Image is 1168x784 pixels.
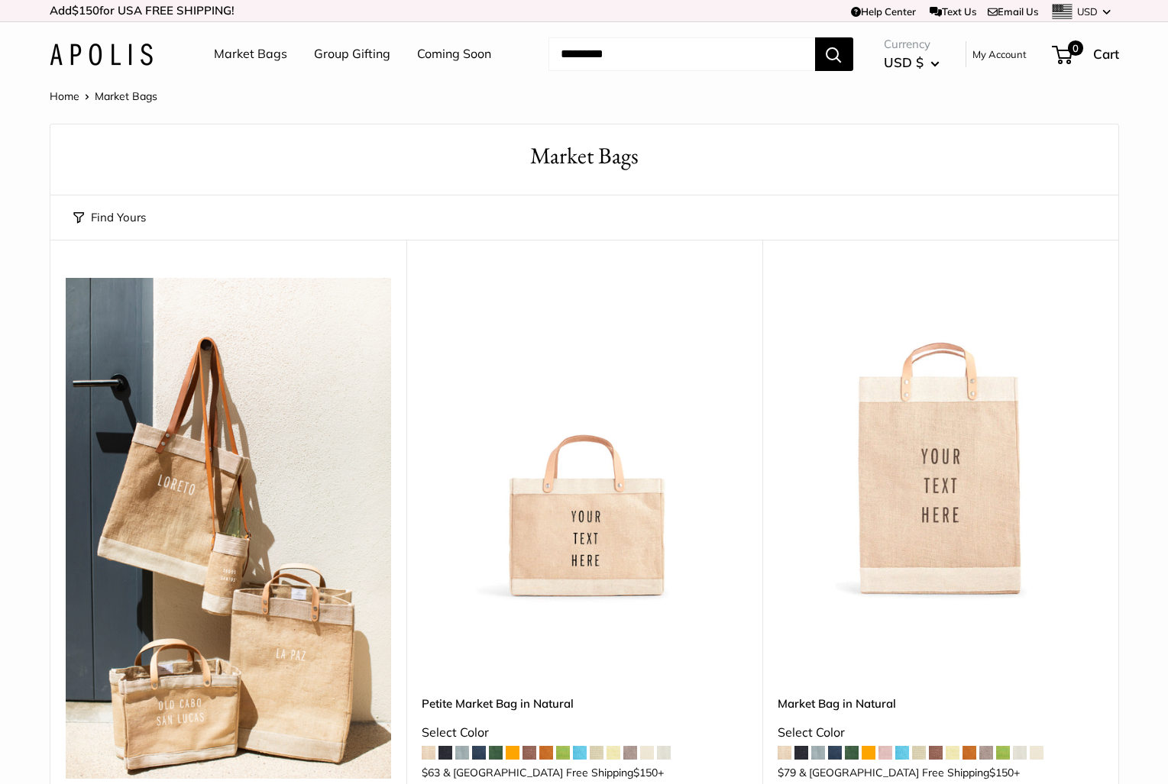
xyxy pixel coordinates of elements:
[884,50,940,75] button: USD $
[443,767,664,778] span: & [GEOGRAPHIC_DATA] Free Shipping +
[1053,42,1119,66] a: 0 Cart
[778,695,1103,712] a: Market Bag in Natural
[422,721,747,744] div: Select Color
[422,695,747,712] a: Petite Market Bag in Natural
[548,37,815,71] input: Search...
[314,43,390,66] a: Group Gifting
[778,766,796,779] span: $79
[988,5,1038,18] a: Email Us
[50,44,153,66] img: Apolis
[422,278,747,603] img: Petite Market Bag in Natural
[66,278,391,779] img: Our summer collection was captured in Todos Santos, where time slows down and color pops.
[972,45,1027,63] a: My Account
[778,278,1103,603] a: Market Bag in NaturalMarket Bag in Natural
[799,767,1020,778] span: & [GEOGRAPHIC_DATA] Free Shipping +
[633,766,658,779] span: $150
[1093,46,1119,62] span: Cart
[989,766,1014,779] span: $150
[778,278,1103,603] img: Market Bag in Natural
[417,43,491,66] a: Coming Soon
[422,766,440,779] span: $63
[214,43,287,66] a: Market Bags
[815,37,853,71] button: Search
[422,278,747,603] a: Petite Market Bag in Naturaldescription_Effortless style that elevates every moment
[1077,5,1098,18] span: USD
[73,207,146,228] button: Find Yours
[930,5,976,18] a: Text Us
[72,3,99,18] span: $150
[50,89,79,103] a: Home
[884,34,940,55] span: Currency
[1067,40,1082,56] span: 0
[778,721,1103,744] div: Select Color
[50,86,157,106] nav: Breadcrumb
[73,140,1095,173] h1: Market Bags
[884,54,924,70] span: USD $
[95,89,157,103] span: Market Bags
[851,5,916,18] a: Help Center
